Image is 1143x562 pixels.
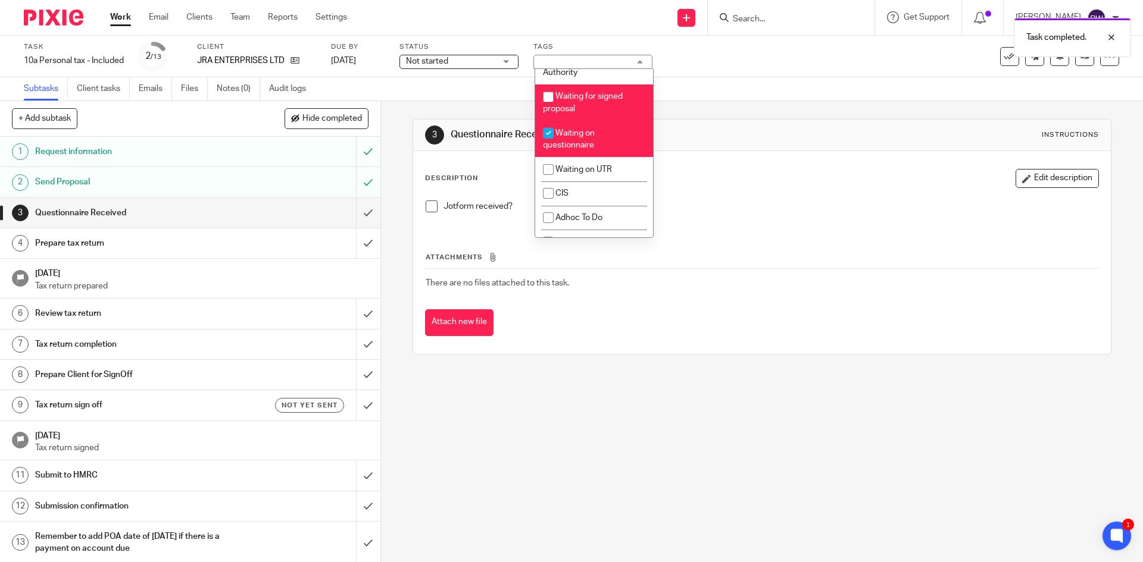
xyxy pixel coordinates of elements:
[12,498,29,514] div: 12
[197,55,285,67] p: JRA ENTERPRISES LTD
[426,279,569,287] span: There are no files attached to this task.
[149,11,168,23] a: Email
[555,165,612,174] span: Waiting on UTR
[24,42,124,52] label: Task
[331,42,385,52] label: Due by
[35,442,368,454] p: Tax return signed
[12,467,29,483] div: 11
[35,304,241,322] h1: Review tax return
[35,528,241,558] h1: Remember to add POA date of [DATE] if there is a payment on account due
[1016,169,1099,188] button: Edit description
[12,205,29,221] div: 3
[302,114,362,124] span: Hide completed
[543,56,612,77] span: Waiting for VAT Authority
[1042,130,1099,140] div: Instructions
[12,143,29,160] div: 1
[230,11,250,23] a: Team
[35,265,368,280] h1: [DATE]
[425,125,444,145] div: 3
[35,335,241,353] h1: Tax return completion
[12,366,29,383] div: 8
[77,77,130,101] a: Client tasks
[24,10,83,26] img: Pixie
[316,11,347,23] a: Settings
[35,234,241,252] h1: Prepare tax return
[533,42,652,52] label: Tags
[425,309,494,336] button: Attach new file
[35,366,241,384] h1: Prepare Client for SignOff
[426,254,483,260] span: Attachments
[555,189,569,197] span: CIS
[35,280,368,292] p: Tax return prepared
[399,42,519,52] label: Status
[268,11,298,23] a: Reports
[12,534,29,551] div: 13
[285,108,368,128] button: Hide completed
[1087,8,1106,27] img: svg%3E
[186,11,213,23] a: Clients
[406,57,448,65] span: Not started
[35,143,241,161] h1: Request information
[24,55,124,67] div: 10a Personal tax - Included
[425,174,478,183] p: Description
[282,400,338,410] span: Not yet sent
[151,54,161,60] small: /13
[444,200,1098,212] p: Jotform received?
[555,214,602,222] span: Adhoc To Do
[1122,519,1134,530] div: 1
[197,42,316,52] label: Client
[451,128,788,141] h1: Questionnaire Received
[35,173,241,191] h1: Send Proposal
[269,77,315,101] a: Audit logs
[35,427,368,442] h1: [DATE]
[12,235,29,252] div: 4
[543,129,595,150] span: Waiting on questionnaire
[12,336,29,353] div: 7
[35,396,241,414] h1: Tax return sign off
[12,397,29,413] div: 9
[217,77,260,101] a: Notes (0)
[12,108,77,128] button: + Add subtask
[543,92,623,113] span: Waiting for signed proposal
[1026,32,1086,43] p: Task completed.
[139,77,172,101] a: Emails
[12,174,29,191] div: 2
[35,497,241,515] h1: Submission confirmation
[331,56,356,65] span: [DATE]
[35,204,241,222] h1: Questionnaire Received
[35,466,241,484] h1: Submit to HMRC
[181,77,208,101] a: Files
[110,11,131,23] a: Work
[24,77,68,101] a: Subtasks
[145,49,161,63] div: 2
[12,305,29,322] div: 6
